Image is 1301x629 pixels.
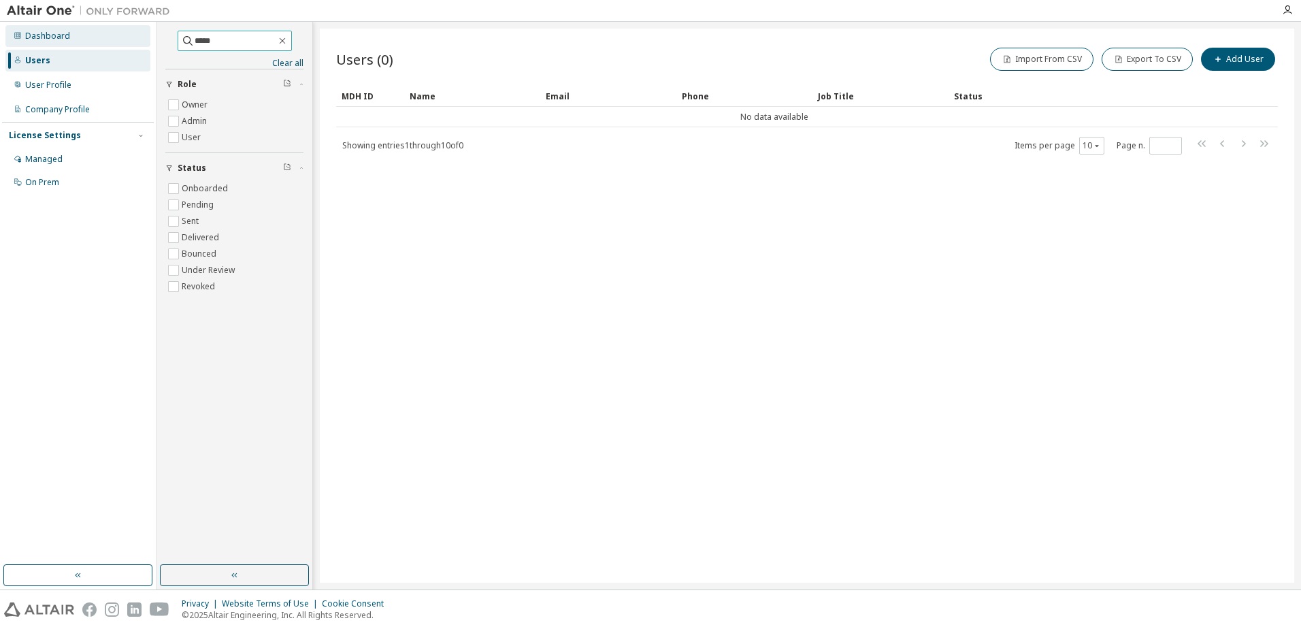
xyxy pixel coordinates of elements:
[178,79,197,90] span: Role
[182,180,231,197] label: Onboarded
[1102,48,1193,71] button: Export To CSV
[25,31,70,42] div: Dashboard
[182,246,219,262] label: Bounced
[25,80,71,91] div: User Profile
[283,79,291,90] span: Clear filter
[4,602,74,617] img: altair_logo.svg
[82,602,97,617] img: facebook.svg
[182,113,210,129] label: Admin
[150,602,169,617] img: youtube.svg
[182,278,218,295] label: Revoked
[336,107,1213,127] td: No data available
[182,598,222,609] div: Privacy
[25,55,50,66] div: Users
[283,163,291,174] span: Clear filter
[342,140,463,151] span: Showing entries 1 through 10 of 0
[322,598,392,609] div: Cookie Consent
[182,129,203,146] label: User
[818,85,943,107] div: Job Title
[182,262,237,278] label: Under Review
[682,85,807,107] div: Phone
[1015,137,1104,155] span: Items per page
[954,85,1207,107] div: Status
[410,85,535,107] div: Name
[182,229,222,246] label: Delivered
[342,85,399,107] div: MDH ID
[25,104,90,115] div: Company Profile
[182,197,216,213] label: Pending
[178,163,206,174] span: Status
[165,69,303,99] button: Role
[182,213,201,229] label: Sent
[25,177,59,188] div: On Prem
[182,609,392,621] p: © 2025 Altair Engineering, Inc. All Rights Reserved.
[336,50,393,69] span: Users (0)
[25,154,63,165] div: Managed
[7,4,177,18] img: Altair One
[222,598,322,609] div: Website Terms of Use
[1201,48,1275,71] button: Add User
[546,85,671,107] div: Email
[165,153,303,183] button: Status
[1083,140,1101,151] button: 10
[105,602,119,617] img: instagram.svg
[9,130,81,141] div: License Settings
[127,602,142,617] img: linkedin.svg
[990,48,1093,71] button: Import From CSV
[182,97,210,113] label: Owner
[165,58,303,69] a: Clear all
[1117,137,1182,155] span: Page n.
